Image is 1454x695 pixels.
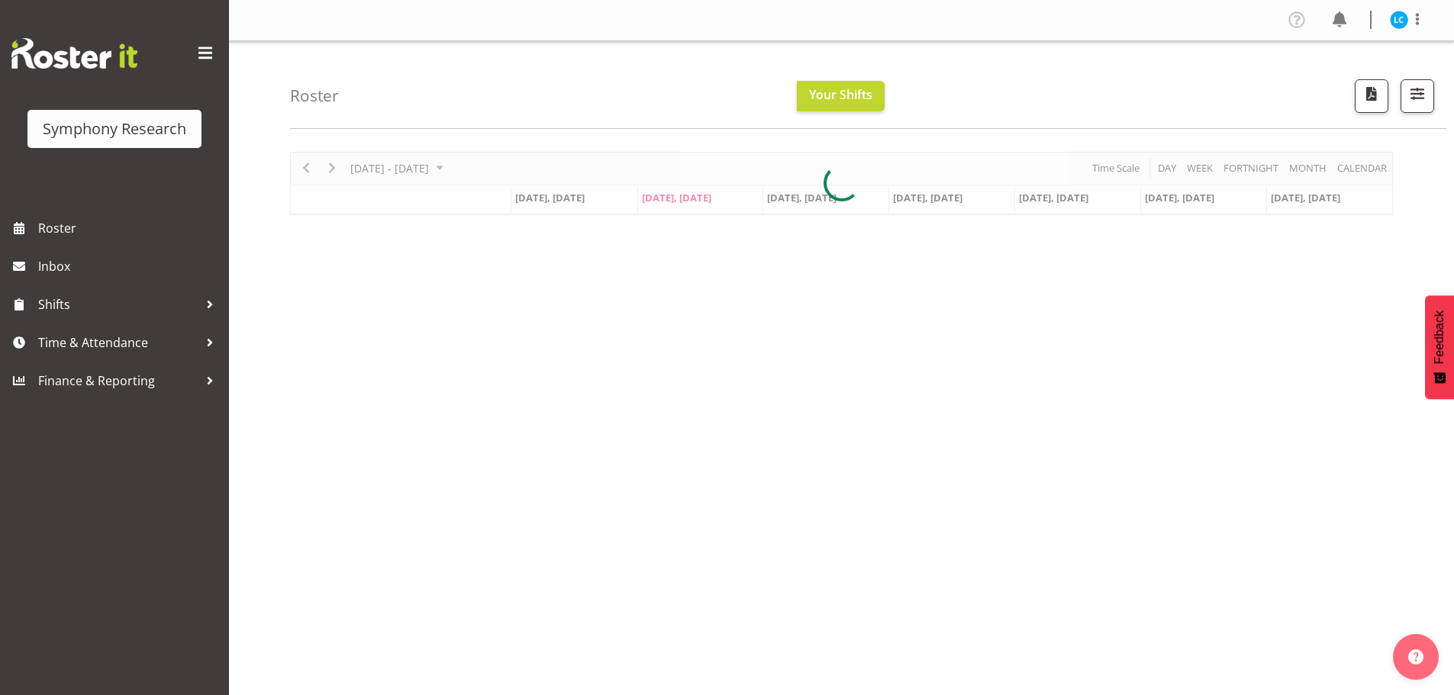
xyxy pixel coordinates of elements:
[38,331,198,354] span: Time & Attendance
[38,369,198,392] span: Finance & Reporting
[1408,649,1423,664] img: help-xxl-2.png
[809,86,872,103] span: Your Shifts
[38,217,221,240] span: Roster
[38,293,198,316] span: Shifts
[11,38,137,69] img: Rosterit website logo
[797,81,885,111] button: Your Shifts
[1390,11,1408,29] img: lindsay-carroll-holland11869.jpg
[1433,310,1446,364] span: Feedback
[1355,79,1388,113] button: Download a PDF of the roster according to the set date range.
[290,87,339,105] h4: Roster
[43,117,186,140] div: Symphony Research
[1401,79,1434,113] button: Filter Shifts
[38,255,221,278] span: Inbox
[1425,295,1454,399] button: Feedback - Show survey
